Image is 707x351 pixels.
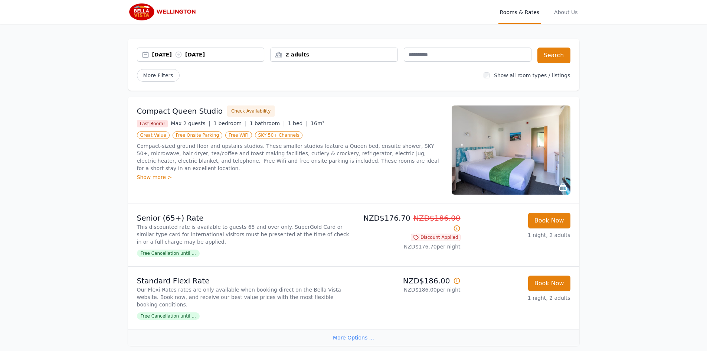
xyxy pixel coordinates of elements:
[528,213,570,228] button: Book Now
[255,131,303,139] span: SKY 50+ Channels
[467,294,570,302] p: 1 night, 2 adults
[311,120,324,126] span: 16m²
[413,214,461,222] span: NZD$186.00
[137,173,443,181] div: Show more >
[137,223,351,246] p: This discounted rate is available to guests 65 and over only. SuperGold Card or similar type card...
[411,234,461,241] span: Discount Applied
[137,286,351,308] p: Our Flexi-Rates rates are only available when booking direct on the Bella Vista website. Book now...
[357,286,461,293] p: NZD$186.00 per night
[137,142,443,172] p: Compact-sized ground floor and upstairs studios. These smaller studios feature a Queen bed, ensui...
[152,51,264,58] div: [DATE] [DATE]
[250,120,285,126] span: 1 bathroom |
[357,276,461,286] p: NZD$186.00
[528,276,570,291] button: Book Now
[128,3,199,21] img: Bella Vista Wellington
[137,312,200,320] span: Free Cancellation until ...
[137,131,170,139] span: Great Value
[137,276,351,286] p: Standard Flexi Rate
[137,69,180,82] span: More Filters
[137,213,351,223] p: Senior (65+) Rate
[137,250,200,257] span: Free Cancellation until ...
[288,120,308,126] span: 1 bed |
[271,51,397,58] div: 2 adults
[137,120,168,127] span: Last Room!
[537,48,570,63] button: Search
[128,329,579,346] div: More Options ...
[171,120,210,126] span: Max 2 guests |
[494,72,570,78] label: Show all room types / listings
[227,105,275,117] button: Check Availability
[357,213,461,234] p: NZD$176.70
[467,231,570,239] p: 1 night, 2 adults
[357,243,461,250] p: NZD$176.70 per night
[137,106,223,116] h3: Compact Queen Studio
[213,120,247,126] span: 1 bedroom |
[173,131,222,139] span: Free Onsite Parking
[225,131,252,139] span: Free WiFi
